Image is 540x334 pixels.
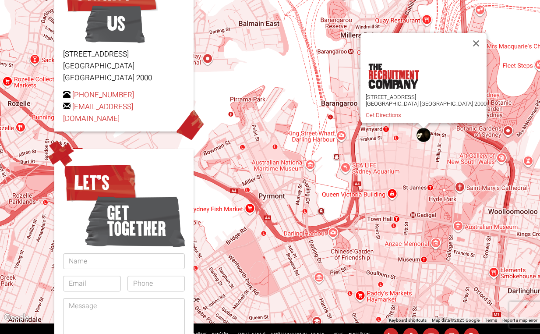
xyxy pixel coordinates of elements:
[368,64,419,89] img: the-recruitment-company.png
[416,128,431,142] div: The Recruitment Company
[85,2,145,46] span: Us
[432,318,480,323] span: Map data ©2025 Google
[63,276,121,291] input: Email
[63,101,133,124] a: [EMAIL_ADDRESS][DOMAIN_NAME]
[72,89,134,100] a: [PHONE_NUMBER]
[85,191,185,251] span: get together
[389,317,427,323] button: Keyboard shortcuts
[63,48,185,84] p: [STREET_ADDRESS] [GEOGRAPHIC_DATA] [GEOGRAPHIC_DATA] 2000
[63,253,185,269] input: Name
[366,94,487,107] p: [STREET_ADDRESS] [GEOGRAPHIC_DATA] [GEOGRAPHIC_DATA] 2000
[2,312,31,323] a: Open this area in Google Maps (opens a new window)
[63,161,137,205] span: Let’s
[127,276,185,291] input: Phone
[485,318,497,323] a: Terms
[466,33,487,54] button: Close
[2,312,31,323] img: Google
[366,112,401,118] a: Get Directions
[502,318,537,323] a: Report a map error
